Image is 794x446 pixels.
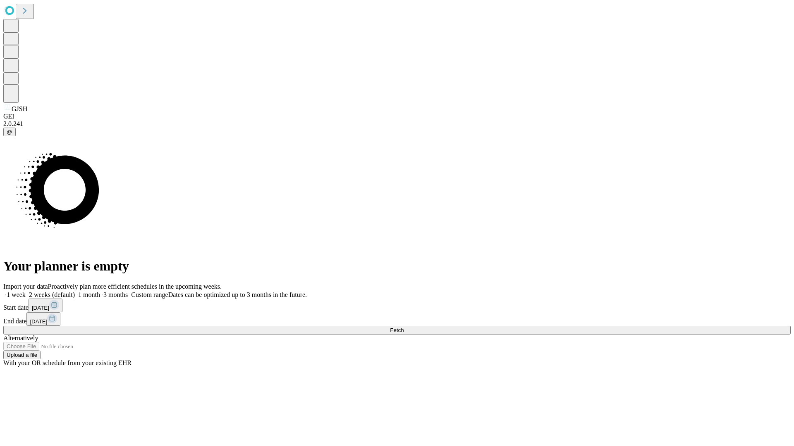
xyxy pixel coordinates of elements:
span: 1 month [78,291,100,298]
span: 3 months [103,291,128,298]
button: @ [3,128,16,136]
span: 2 weeks (default) [29,291,75,298]
span: Fetch [390,327,404,333]
span: Proactively plan more efficient schedules in the upcoming weeks. [48,283,222,290]
span: @ [7,129,12,135]
span: GJSH [12,105,27,112]
div: 2.0.241 [3,120,791,128]
button: Upload a file [3,351,41,359]
span: [DATE] [30,318,47,325]
span: 1 week [7,291,26,298]
span: Alternatively [3,334,38,342]
button: [DATE] [26,312,60,326]
span: With your OR schedule from your existing EHR [3,359,132,366]
div: Start date [3,299,791,312]
button: [DATE] [29,299,62,312]
span: Custom range [131,291,168,298]
div: End date [3,312,791,326]
div: GEI [3,113,791,120]
span: Import your data [3,283,48,290]
span: Dates can be optimized up to 3 months in the future. [168,291,307,298]
span: [DATE] [32,305,49,311]
button: Fetch [3,326,791,334]
h1: Your planner is empty [3,259,791,274]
